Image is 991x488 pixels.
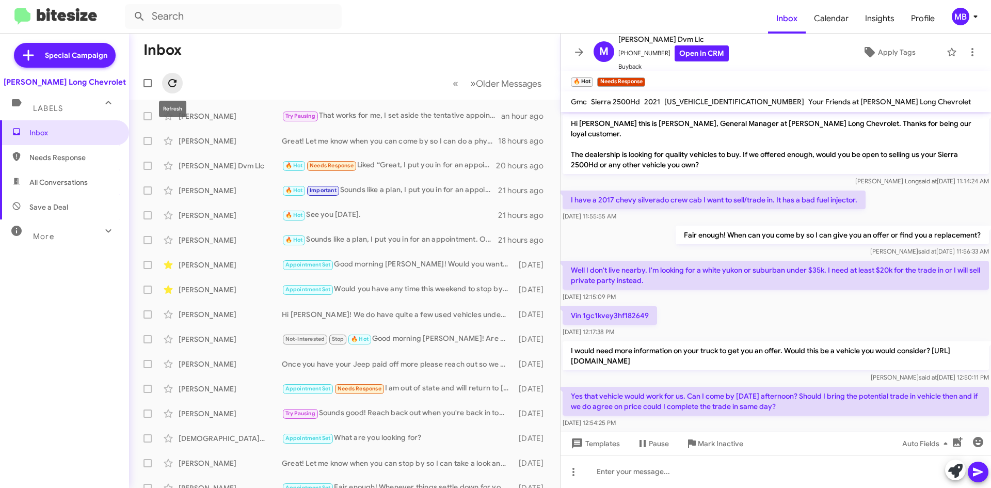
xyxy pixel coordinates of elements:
div: That works for me, I set aside the tentative appointment time. We're located at [STREET_ADDRESS] ... [282,110,501,122]
div: [DATE] [514,309,552,320]
span: said at [919,373,937,381]
div: Sounds good! Reach back out when you're back in town. [282,407,514,419]
div: [DATE] [514,334,552,344]
div: Sounds like a plan, I put you in for an appointment. Our address is [STREET_ADDRESS] [282,234,498,246]
div: What are you looking for? [282,432,514,444]
div: 21 hours ago [498,210,552,221]
div: [PERSON_NAME] [179,260,282,270]
span: 🔥 Hot [351,336,369,342]
span: Special Campaign [45,50,107,60]
span: Not-Interested [285,336,325,342]
div: Sounds like a plan, I put you in for an appointment. Here's our address: [STREET_ADDRESS] [282,184,498,196]
span: Appointment Set [285,261,331,268]
h1: Inbox [143,42,182,58]
span: [PERSON_NAME] [DATE] 12:50:11 PM [871,373,989,381]
span: Sierra 2500Hd [591,97,640,106]
div: [DATE] [514,285,552,295]
a: Special Campaign [14,43,116,68]
span: 🔥 Hot [285,162,303,169]
div: [PERSON_NAME] [179,408,282,419]
span: Templates [569,434,620,453]
button: Next [464,73,548,94]
button: Auto Fields [894,434,960,453]
div: Great! Let me know when you can come by so I can do a physical and mechanical inspection of it. [282,136,498,146]
div: [PERSON_NAME] [179,210,282,221]
button: Apply Tags [836,43,941,61]
div: Once you have your Jeep paid off more please reach out so we can see what we can do. [282,359,514,369]
a: Calendar [806,4,857,34]
span: said at [918,247,936,255]
input: Search [125,4,342,29]
span: Pause [649,434,669,453]
div: [PERSON_NAME] [179,136,282,146]
button: Previous [446,73,465,94]
div: Liked “Great, I put you in for an appointment! [STREET_ADDRESS][US_STATE]” [282,160,496,171]
span: Needs Response [310,162,354,169]
span: 🔥 Hot [285,212,303,218]
span: Appointment Set [285,435,331,442]
span: Needs Response [338,385,381,392]
a: Profile [903,4,943,34]
div: 20 hours ago [496,161,552,171]
span: Appointment Set [285,286,331,293]
div: [PERSON_NAME] [179,235,282,245]
div: [DATE] [514,384,552,394]
p: I would need more information on your truck to get you an offer. Would this be a vehicle you woul... [563,341,989,370]
a: Open in CRM [675,45,729,61]
div: [DATE] [514,359,552,369]
span: » [470,77,476,90]
button: MB [943,8,980,25]
div: [PERSON_NAME] [179,285,282,295]
span: [DATE] 12:15:09 PM [563,293,616,301]
span: 2021 [644,97,660,106]
span: M [599,43,609,60]
div: [DEMOGRAPHIC_DATA][PERSON_NAME] [179,433,282,444]
button: Mark Inactive [677,434,752,453]
small: Needs Response [597,77,645,87]
div: [DATE] [514,458,552,468]
span: Inbox [29,128,117,138]
span: Buyback [618,61,729,72]
span: Apply Tags [878,43,916,61]
button: Templates [561,434,628,453]
span: Try Pausing [285,113,315,119]
span: All Conversations [29,177,88,187]
span: [DATE] 12:17:38 PM [563,328,614,336]
span: 🔥 Hot [285,237,303,243]
span: Gmc [571,97,587,106]
div: Good morning [PERSON_NAME]! Would you want to take this mustang for a ride? [URL][DOMAIN_NAME] [282,259,514,271]
span: [PERSON_NAME] [DATE] 11:56:33 AM [870,247,989,255]
div: I am out of state and will return to [US_STATE] in November. [282,383,514,395]
span: [DATE] 11:55:55 AM [563,212,616,220]
span: Labels [33,104,63,113]
span: More [33,232,54,241]
span: Stop [332,336,344,342]
span: Try Pausing [285,410,315,417]
span: Important [310,187,337,194]
span: Your Friends at [PERSON_NAME] Long Chevrolet [808,97,971,106]
div: an hour ago [501,111,552,121]
p: Well I don't live nearby. I'm looking for a white yukon or suburban under $35k. I need at least $... [563,261,989,290]
span: « [453,77,458,90]
div: [PERSON_NAME] [179,458,282,468]
span: [DATE] 12:54:25 PM [563,419,616,427]
div: [PERSON_NAME] [179,334,282,344]
small: 🔥 Hot [571,77,593,87]
div: [DATE] [514,260,552,270]
span: [PERSON_NAME] Dvm Llc [618,33,729,45]
p: I have a 2017 chevy silverado crew cab I want to sell/trade in. It has a bad fuel injector. [563,191,866,209]
div: Good morning [PERSON_NAME]! Are you still considering that Ford Expedition Platinum? [282,333,514,345]
div: [PERSON_NAME] [179,309,282,320]
span: Inbox [768,4,806,34]
div: [PERSON_NAME] Long Chevrolet [4,77,126,87]
button: Pause [628,434,677,453]
span: Save a Deal [29,202,68,212]
div: See you [DATE]. [282,209,498,221]
span: [PERSON_NAME] Long [DATE] 11:14:24 AM [855,177,989,185]
span: Mark Inactive [698,434,743,453]
div: [PERSON_NAME] Dvm Llc [179,161,282,171]
a: Insights [857,4,903,34]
